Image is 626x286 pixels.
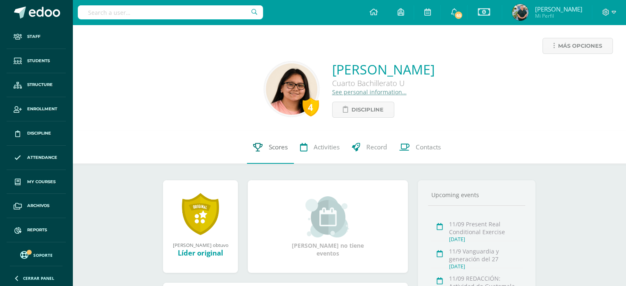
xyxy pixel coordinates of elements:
span: 65 [454,11,463,20]
div: [PERSON_NAME] obtuvo [171,242,230,248]
a: Discipline [7,121,66,146]
div: 4 [303,98,319,116]
span: Mi Perfil [535,12,582,19]
a: Structure [7,73,66,98]
a: Record [346,131,393,164]
a: Reports [7,218,66,242]
span: Discipline [27,130,51,137]
a: Más opciones [542,38,613,54]
a: Scores [247,131,294,164]
span: Scores [269,143,288,151]
img: ff6aec164cd2b160037c3e6155f8082d.png [266,63,317,115]
img: 4447a754f8b82caf5a355abd86508926.png [512,4,528,21]
div: [PERSON_NAME] no tiene eventos [287,196,369,257]
a: Archivos [7,194,66,218]
a: [PERSON_NAME] [332,60,435,78]
div: Cuarto Bachillerato U [332,78,435,88]
span: Discipline [351,102,384,117]
span: Más opciones [558,38,602,53]
div: [DATE] [449,236,523,243]
span: Reports [27,227,47,233]
span: Structure [27,81,53,88]
span: Attendance [27,154,57,161]
span: Students [27,58,50,64]
a: See personal information… [332,88,407,96]
div: Líder original [171,248,230,258]
div: 11/09 Present Real Conditional Exercise [449,220,523,236]
a: Staff [7,25,66,49]
a: Contacts [393,131,447,164]
a: Attendance [7,146,66,170]
span: Staff [27,33,40,40]
a: Enrollment [7,97,66,121]
input: Search a user… [78,5,263,19]
a: Soporte [10,249,63,260]
a: Activities [294,131,346,164]
a: Students [7,49,66,73]
div: [DATE] [449,263,523,270]
span: [PERSON_NAME] [535,5,582,13]
span: Cerrar panel [23,275,54,281]
span: Enrollment [27,106,57,112]
span: Contacts [416,143,441,151]
span: Activities [314,143,340,151]
a: My courses [7,170,66,194]
span: Archivos [27,202,49,209]
div: 11/9 Vanguardia y generación del 27 [449,247,523,263]
img: event_small.png [305,196,350,237]
span: Record [366,143,387,151]
span: My courses [27,179,56,185]
span: Soporte [33,252,53,258]
a: Discipline [332,102,394,118]
div: Upcoming events [428,191,525,199]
